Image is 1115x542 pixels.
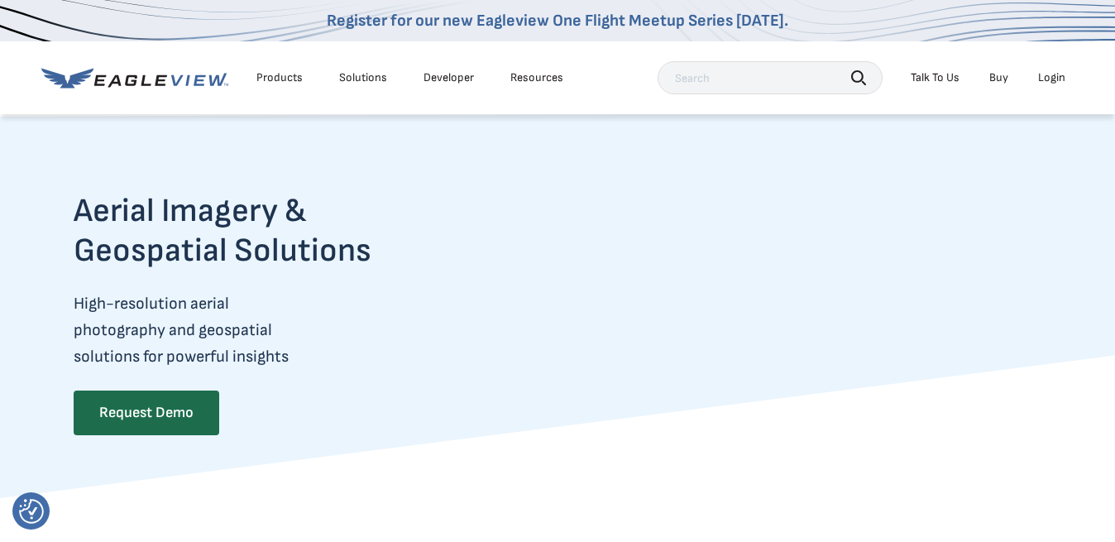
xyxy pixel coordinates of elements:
[510,70,563,85] div: Resources
[74,290,436,370] p: High-resolution aerial photography and geospatial solutions for powerful insights
[74,391,219,435] a: Request Demo
[989,70,1008,85] a: Buy
[911,70,959,85] div: Talk To Us
[1038,70,1065,85] div: Login
[424,70,474,85] a: Developer
[74,191,436,271] h2: Aerial Imagery & Geospatial Solutions
[19,499,44,524] img: Revisit consent button
[658,61,883,94] input: Search
[19,499,44,524] button: Consent Preferences
[256,70,303,85] div: Products
[339,70,387,85] div: Solutions
[327,11,788,31] a: Register for our new Eagleview One Flight Meetup Series [DATE].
